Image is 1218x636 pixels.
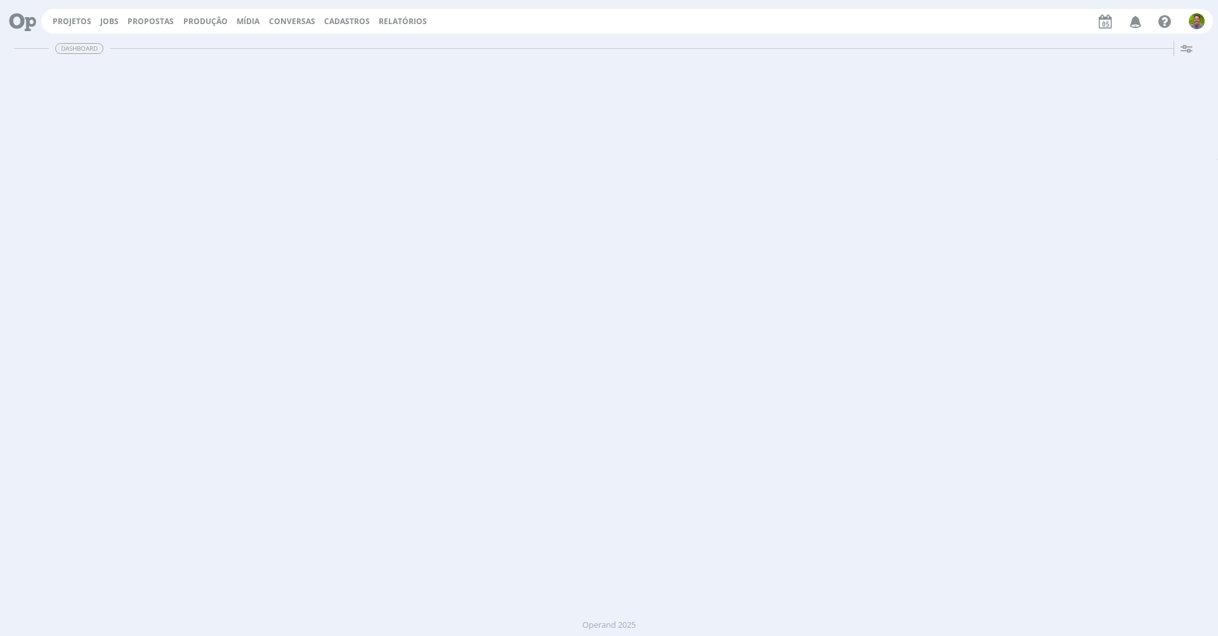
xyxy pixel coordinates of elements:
[237,16,259,27] a: Mídia
[49,16,95,27] button: Projetos
[183,16,228,27] a: Produção
[324,16,370,27] span: Cadastros
[100,16,119,27] a: Jobs
[379,16,427,27] a: Relatórios
[1189,13,1205,29] img: T
[55,43,103,54] span: Dashboard
[124,16,178,27] button: Propostas
[1188,10,1205,32] button: T
[265,16,319,27] button: Conversas
[128,16,174,27] span: Propostas
[320,16,374,27] button: Cadastros
[375,16,431,27] button: Relatórios
[233,16,263,27] button: Mídia
[180,16,232,27] button: Produção
[53,16,91,27] a: Projetos
[269,16,315,27] a: Conversas
[96,16,122,27] button: Jobs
